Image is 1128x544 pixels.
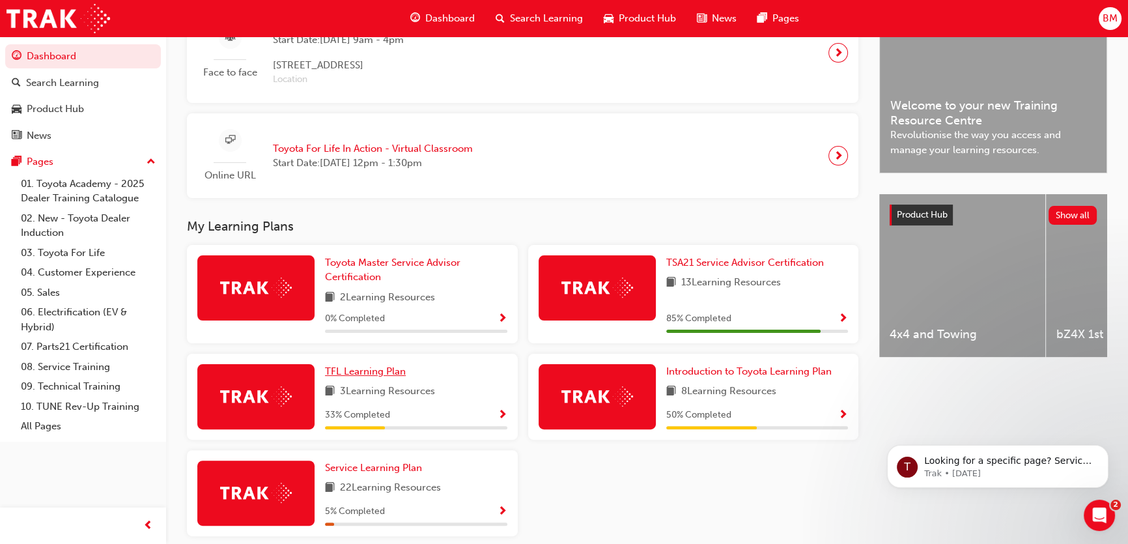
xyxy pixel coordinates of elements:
span: TFL Learning Plan [325,365,406,377]
span: next-icon [834,147,843,165]
button: Pages [5,150,161,174]
img: Trak [7,4,110,33]
span: sessionType_FACE_TO_FACE-icon [225,29,235,46]
a: 10. TUNE Rev-Up Training [16,397,161,417]
span: News [712,11,737,26]
span: 4x4 and Towing [890,327,1035,342]
span: Location [273,72,471,87]
a: pages-iconPages [747,5,810,32]
a: TSA21 Service Advisor Certification [666,255,829,270]
span: 5 % Completed [325,504,385,519]
img: Trak [220,483,292,503]
span: 85 % Completed [666,311,731,326]
span: 2 Learning Resources [340,290,435,306]
span: Pages [772,11,799,26]
span: 50 % Completed [666,408,731,423]
span: Service Learning Plan [325,462,422,474]
a: All Pages [16,416,161,437]
span: Show Progress [838,410,848,422]
span: 13 Learning Resources [681,275,781,291]
span: Toyota Master Service Advisor Certification [325,257,460,283]
button: DashboardSearch LearningProduct HubNews [5,42,161,150]
a: 01. Toyota Academy - 2025 Dealer Training Catalogue [16,174,161,208]
span: 3 Learning Resources [340,384,435,400]
span: 2 [1110,500,1121,510]
span: Face to face [197,65,262,80]
span: up-icon [147,154,156,171]
a: Toyota Master Service Advisor Certification [325,255,507,285]
img: Trak [220,278,292,298]
span: Search Learning [510,11,583,26]
button: Show Progress [498,407,507,423]
a: Product HubShow all [890,205,1097,225]
span: book-icon [666,384,676,400]
span: sessionType_ONLINE_URL-icon [225,132,235,149]
div: News [27,128,51,143]
span: search-icon [496,10,505,27]
span: [STREET_ADDRESS] [273,58,471,73]
h3: My Learning Plans [187,219,858,234]
span: news-icon [12,130,21,142]
span: Online URL [197,168,262,183]
span: car-icon [604,10,613,27]
a: Dashboard [5,44,161,68]
span: Show Progress [498,313,507,325]
span: book-icon [325,384,335,400]
iframe: Intercom notifications message [867,418,1128,509]
span: 22 Learning Resources [340,480,441,496]
span: Show Progress [838,313,848,325]
span: Product Hub [897,209,948,220]
a: 03. Toyota For Life [16,243,161,263]
button: BM [1099,7,1121,30]
a: 05. Sales [16,283,161,303]
button: Show Progress [838,407,848,423]
a: 06. Electrification (EV & Hybrid) [16,302,161,337]
img: Trak [561,278,633,298]
div: Product Hub [27,102,84,117]
a: news-iconNews [686,5,747,32]
span: Welcome to your new Training Resource Centre [890,98,1096,128]
button: Show all [1049,206,1097,225]
div: Pages [27,154,53,169]
span: news-icon [697,10,707,27]
a: Face to faceTSA21 Service Advisor Course ( face to face)Start Date:[DATE] 9am - 4pm[STREET_ADDRES... [197,13,848,93]
a: 02. New - Toyota Dealer Induction [16,208,161,243]
img: Trak [220,386,292,407]
a: Product Hub [5,97,161,121]
span: car-icon [12,104,21,115]
a: Service Learning Plan [325,461,427,476]
a: News [5,124,161,148]
a: search-iconSearch Learning [485,5,593,32]
a: Online URLToyota For Life In Action - Virtual ClassroomStart Date:[DATE] 12pm - 1:30pm [197,124,848,188]
a: 09. Technical Training [16,377,161,397]
span: book-icon [666,275,676,291]
span: book-icon [325,290,335,306]
a: 04. Customer Experience [16,263,161,283]
span: Start Date: [DATE] 9am - 4pm [273,33,471,48]
span: Product Hub [619,11,676,26]
a: TFL Learning Plan [325,364,411,379]
span: Start Date: [DATE] 12pm - 1:30pm [273,156,473,171]
span: Revolutionise the way you access and manage your learning resources. [890,128,1096,157]
iframe: Intercom live chat [1084,500,1115,531]
span: guage-icon [12,51,21,63]
span: search-icon [12,78,21,89]
span: Toyota For Life In Action - Virtual Classroom [273,141,473,156]
span: prev-icon [143,518,153,534]
button: Show Progress [838,311,848,327]
span: BM [1103,11,1118,26]
span: Introduction to Toyota Learning Plan [666,365,832,377]
span: Show Progress [498,506,507,518]
button: Show Progress [498,311,507,327]
a: guage-iconDashboard [400,5,485,32]
button: Show Progress [498,504,507,520]
a: Introduction to Toyota Learning Plan [666,364,837,379]
span: pages-icon [12,156,21,168]
span: TSA21 Service Advisor Certification [666,257,824,268]
span: 0 % Completed [325,311,385,326]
